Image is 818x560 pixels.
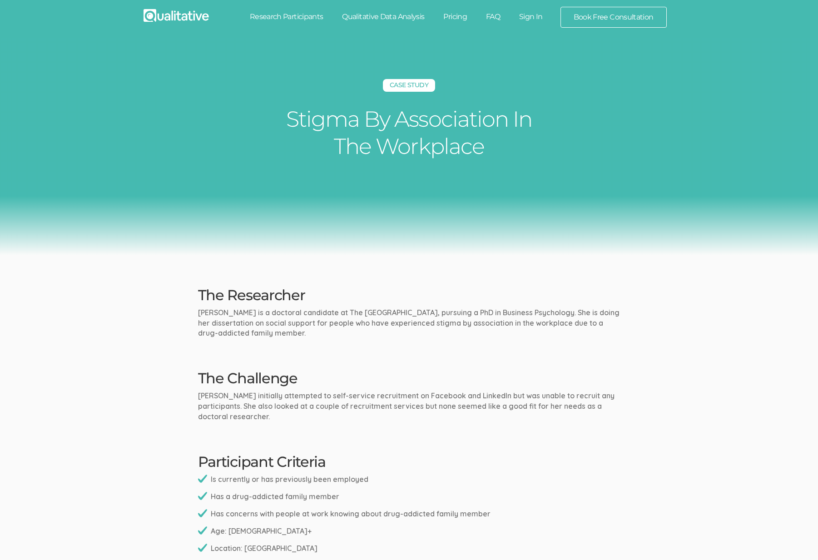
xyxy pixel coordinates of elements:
[273,105,545,160] h1: Stigma By Association In The Workplace
[198,370,620,386] h2: The Challenge
[198,454,620,470] h2: Participant Criteria
[561,7,666,27] a: Book Free Consultation
[510,7,552,27] a: Sign In
[198,509,620,520] li: Has concerns with people at work knowing about drug-addicted family member
[332,7,434,27] a: Qualitative Data Analysis
[240,7,333,27] a: Research Participants
[144,9,209,22] img: Qualitative
[476,7,510,27] a: FAQ
[198,474,620,486] li: Is currently or has previously been employed
[198,526,620,538] li: Age: [DEMOGRAPHIC_DATA]+
[773,516,818,560] iframe: Chat Widget
[198,491,620,503] li: Has a drug-addicted family member
[198,543,620,555] li: Location: [GEOGRAPHIC_DATA]
[198,307,620,339] p: [PERSON_NAME] is a doctoral candidate at The [GEOGRAPHIC_DATA], pursuing a PhD in Business Psycho...
[198,287,620,303] h2: The Researcher
[383,79,435,92] h5: Case Study
[434,7,476,27] a: Pricing
[198,391,620,422] p: [PERSON_NAME] initially attempted to self-service recruitment on Facebook and LinkedIn but was un...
